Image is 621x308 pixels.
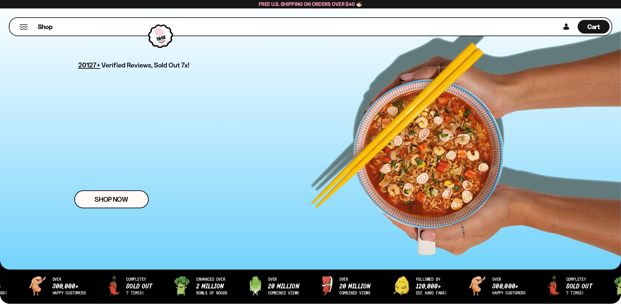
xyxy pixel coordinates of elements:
[587,23,600,31] span: Cart
[101,61,190,69] span: Verified Reviews, Sold Out 7x!
[38,22,52,31] span: Shop
[259,1,362,7] span: Free U.S. Shipping on Orders over $40 🍜
[78,60,100,70] span: 20127+
[95,196,128,203] span: Shop Now
[38,20,52,34] a: Shop
[578,18,610,36] div: Cart
[74,190,149,208] a: Shop Now
[19,24,28,30] button: Mobile Menu Trigger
